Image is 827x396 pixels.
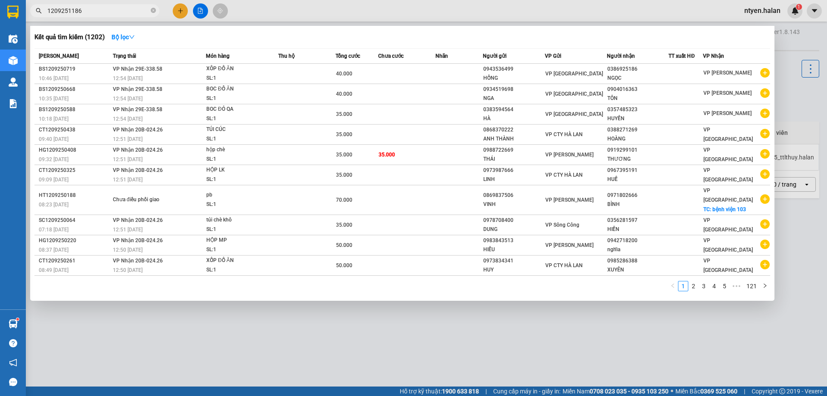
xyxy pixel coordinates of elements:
div: 0973987666 [483,166,544,175]
span: 08:49 [DATE] [39,267,68,273]
div: BS1209250719 [39,65,110,74]
div: XUYÊN [607,265,668,274]
li: 4 [709,281,719,291]
span: plus-circle [760,240,770,249]
li: 2 [688,281,699,291]
div: HUY [483,265,544,274]
span: 35.000 [336,131,352,137]
span: notification [9,359,17,367]
span: VP [GEOGRAPHIC_DATA] [703,237,753,253]
li: 3 [699,281,709,291]
div: HG1209250220 [39,236,110,245]
div: 0971802666 [607,191,668,200]
span: 35.000 [336,111,352,117]
div: 0868370222 [483,125,544,134]
span: VP Nhận 20B-024.26 [113,217,163,223]
div: XỐP ĐỒ ĂN [206,256,271,265]
span: 35.000 [336,222,352,228]
span: 08:23 [DATE] [39,202,68,208]
div: pb [206,190,271,200]
span: search [36,8,42,14]
div: HOÀNG [607,134,668,143]
div: HIẾU [483,245,544,254]
span: VP [GEOGRAPHIC_DATA] [703,217,753,233]
li: Previous Page [668,281,678,291]
span: VP Nhận 29E-338.58 [113,86,162,92]
span: 50.000 [336,262,352,268]
li: 5 [719,281,730,291]
div: nghĩa [607,245,668,254]
span: 09:40 [DATE] [39,136,68,142]
div: DUNG [483,225,544,234]
span: Trạng thái [113,53,136,59]
span: Nhãn [435,53,448,59]
div: HÀ [483,114,544,123]
div: SL: 1 [206,134,271,144]
span: VP [GEOGRAPHIC_DATA] [703,187,753,203]
span: VP [PERSON_NAME] [703,110,752,116]
div: BOC ĐỎ QA [206,105,271,114]
div: SL: 1 [206,175,271,184]
span: VP Nhận 20B-024.26 [113,147,163,153]
button: Bộ lọcdown [105,30,142,44]
div: 0983843513 [483,236,544,245]
span: plus-circle [760,129,770,138]
div: SL: 1 [206,155,271,164]
div: CT1209250261 [39,256,110,265]
div: HỘP LK [206,165,271,175]
span: VP [GEOGRAPHIC_DATA] [703,258,753,273]
span: 12:54 [DATE] [113,116,143,122]
div: VINH [483,200,544,209]
div: 0985286388 [607,256,668,265]
div: 0383594564 [483,105,544,114]
span: VP Sông Công [545,222,579,228]
span: right [762,283,768,288]
div: XÔP ĐỒ ĂN [206,64,271,74]
span: 12:50 [DATE] [113,247,143,253]
span: close-circle [151,8,156,13]
li: Next 5 Pages [730,281,743,291]
div: NGA [483,94,544,103]
div: CT1209250325 [39,166,110,175]
span: plus-circle [760,260,770,269]
div: 0919299101 [607,146,668,155]
span: 35.000 [379,152,395,158]
span: message [9,378,17,386]
li: 121 [743,281,760,291]
span: 08:37 [DATE] [39,247,68,253]
span: down [129,34,135,40]
button: right [760,281,770,291]
span: VP Nhận 29E-338.58 [113,106,162,112]
div: 0869837506 [483,191,544,200]
div: THÁI [483,155,544,164]
div: 0388271269 [607,125,668,134]
div: 0967395191 [607,166,668,175]
div: HIỀN [607,225,668,234]
a: 1 [678,281,688,291]
span: left [670,283,675,288]
div: 0942718200 [607,236,668,245]
span: 09:32 [DATE] [39,156,68,162]
span: VP [GEOGRAPHIC_DATA] [545,91,603,97]
div: 0357485323 [607,105,668,114]
span: VP [PERSON_NAME] [545,197,594,203]
div: SC1209250064 [39,216,110,225]
span: VP [GEOGRAPHIC_DATA] [703,167,753,183]
span: 12:54 [DATE] [113,96,143,102]
span: Người gửi [483,53,507,59]
span: VP CTY HÀ LAN [545,262,583,268]
img: warehouse-icon [9,34,18,44]
span: VP [PERSON_NAME] [703,90,752,96]
span: Người nhận [607,53,635,59]
div: TÔN [607,94,668,103]
div: SL: 1 [206,94,271,103]
span: 70.000 [336,197,352,203]
div: Chưa điều phối giao [113,195,177,205]
div: SL: 1 [206,265,271,275]
span: plus-circle [760,88,770,98]
h3: Kết quả tìm kiếm ( 1202 ) [34,33,105,42]
div: ANH THÀNH [483,134,544,143]
span: Chưa cước [378,53,404,59]
img: warehouse-icon [9,56,18,65]
span: Tổng cước [336,53,360,59]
